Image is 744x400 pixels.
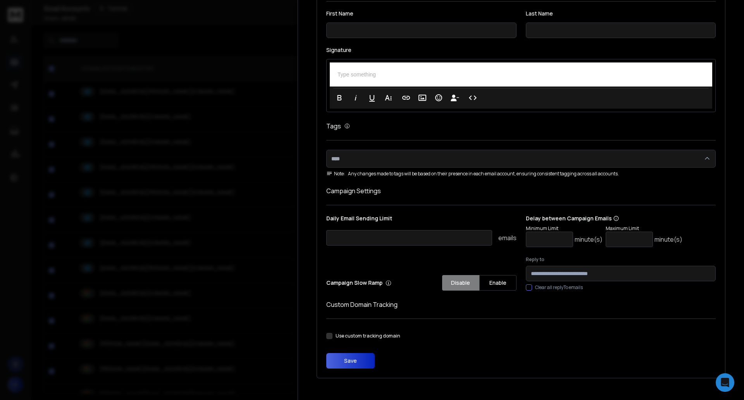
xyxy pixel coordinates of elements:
h1: Tags [326,121,341,131]
p: Delay between Campaign Emails [526,215,682,222]
label: Reply to [526,256,716,263]
button: Insert Image (Ctrl+P) [415,90,430,106]
p: Campaign Slow Ramp [326,279,391,287]
label: Use custom tracking domain [336,333,400,339]
button: Underline (Ctrl+U) [365,90,379,106]
button: Insert Unsubscribe Link [448,90,462,106]
button: Enable [479,275,517,291]
p: Daily Email Sending Limit [326,215,517,225]
label: Last Name [526,11,716,16]
button: More Text [381,90,396,106]
span: Note: [326,171,345,177]
p: minute(s) [654,235,682,244]
label: First Name [326,11,517,16]
button: Emoticons [431,90,446,106]
p: Maximum Limit [606,225,682,232]
button: Italic (Ctrl+I) [348,90,363,106]
label: Clear all replyTo emails [535,284,583,291]
p: emails [498,233,517,242]
div: Open Intercom Messenger [716,373,734,392]
button: Disable [442,275,479,291]
button: Save [326,353,375,369]
button: Code View [465,90,480,106]
h1: Custom Domain Tracking [326,300,716,309]
div: Any changes made to tags will be based on their presence in each email account, ensuring consiste... [326,171,716,177]
button: Bold (Ctrl+B) [332,90,347,106]
label: Signature [326,47,716,53]
h1: Campaign Settings [326,186,716,196]
button: Insert Link (Ctrl+K) [399,90,413,106]
p: minute(s) [575,235,603,244]
p: Minimum Limit [526,225,603,232]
